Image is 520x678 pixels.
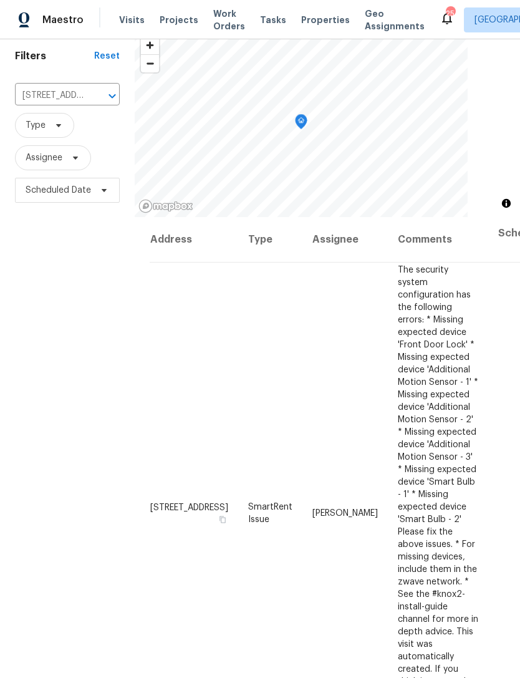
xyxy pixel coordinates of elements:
span: Geo Assignments [365,7,425,32]
span: [PERSON_NAME] [312,508,378,517]
button: Toggle attribution [499,196,514,211]
span: Maestro [42,14,84,26]
a: Mapbox homepage [138,199,193,213]
th: Address [150,217,238,263]
span: Projects [160,14,198,26]
button: Open [104,87,121,105]
span: Toggle attribution [503,196,510,210]
canvas: Map [135,30,468,217]
h1: Filters [15,50,94,62]
th: Type [238,217,302,263]
div: Reset [94,50,120,62]
th: Assignee [302,217,388,263]
div: 25 [446,7,455,20]
span: Work Orders [213,7,245,32]
button: Copy Address [217,513,228,525]
span: Scheduled Date [26,184,91,196]
th: Comments [388,217,488,263]
button: Zoom in [141,36,159,54]
span: Visits [119,14,145,26]
span: Tasks [260,16,286,24]
span: Assignee [26,152,62,164]
span: SmartRent Issue [248,502,292,523]
span: Properties [301,14,350,26]
span: Zoom out [141,55,159,72]
span: Type [26,119,46,132]
input: Search for an address... [15,86,85,105]
div: Map marker [295,114,307,133]
span: [STREET_ADDRESS] [150,503,228,511]
button: Zoom out [141,54,159,72]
